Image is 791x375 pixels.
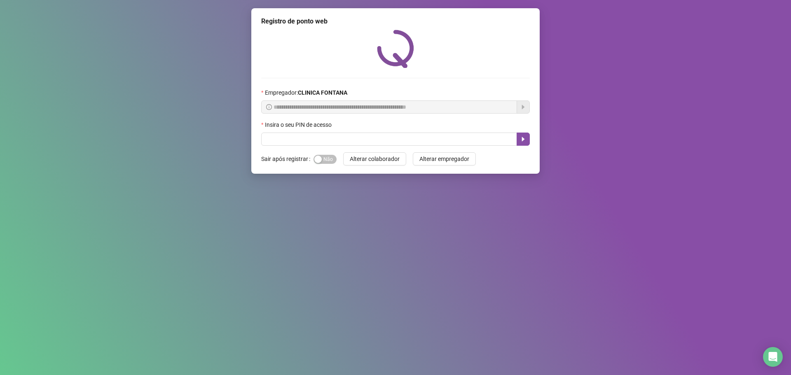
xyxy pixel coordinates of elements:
[261,16,530,26] div: Registro de ponto web
[419,154,469,163] span: Alterar empregador
[377,30,414,68] img: QRPoint
[266,104,272,110] span: info-circle
[265,88,347,97] span: Empregador :
[763,347,783,367] div: Open Intercom Messenger
[520,136,527,142] span: caret-right
[261,120,337,129] label: Insira o seu PIN de acesso
[343,152,406,165] button: Alterar colaborador
[413,152,476,165] button: Alterar empregador
[350,154,400,163] span: Alterar colaborador
[298,89,347,96] strong: CLINICA FONTANA
[261,152,314,165] label: Sair após registrar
